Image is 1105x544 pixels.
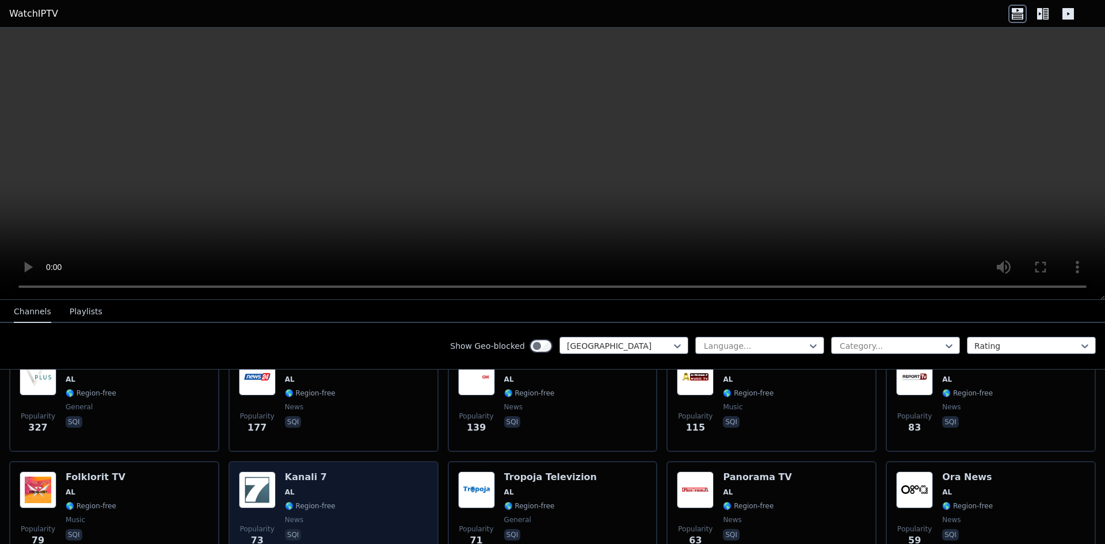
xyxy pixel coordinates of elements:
span: Popularity [678,412,712,421]
img: Vizion Plus [20,359,56,395]
span: 🌎 Region-free [942,389,993,398]
span: AL [723,488,733,497]
button: Channels [14,301,51,323]
span: news [285,402,303,412]
span: 🌎 Region-free [723,501,773,511]
img: Report TV [896,359,933,395]
span: AL [285,375,295,384]
span: Popularity [21,524,55,534]
span: AL [504,488,514,497]
span: AL [942,488,952,497]
span: news [942,515,961,524]
p: sqi [723,529,740,541]
span: 🌎 Region-free [504,389,555,398]
span: Popularity [678,524,712,534]
span: 🌎 Region-free [723,389,773,398]
span: AL [66,375,75,384]
p: sqi [66,416,82,428]
p: sqi [66,529,82,541]
span: Popularity [240,524,275,534]
span: news [285,515,303,524]
span: Popularity [897,524,932,534]
span: 🌎 Region-free [285,501,336,511]
span: news [723,515,741,524]
span: 177 [247,421,266,435]
img: Tropoja Televizion [458,471,495,508]
span: 🌎 Region-free [66,501,116,511]
a: WatchIPTV [9,7,58,21]
img: News 24 [239,359,276,395]
span: AL [504,375,514,384]
button: Playlists [70,301,102,323]
span: AL [723,375,733,384]
h6: Kanali 7 [285,471,336,483]
h6: Ora News [942,471,993,483]
span: AL [66,488,75,497]
span: Popularity [897,412,932,421]
span: 🌎 Region-free [942,501,993,511]
span: Popularity [21,412,55,421]
p: sqi [504,529,521,541]
h6: Tropoja Televizion [504,471,597,483]
span: music [723,402,742,412]
span: news [942,402,961,412]
span: 🌎 Region-free [66,389,116,398]
img: Ora News [896,471,933,508]
label: Show Geo-blocked [450,340,525,352]
span: Popularity [459,524,494,534]
span: music [66,515,85,524]
span: Popularity [240,412,275,421]
h6: Panorama TV [723,471,792,483]
h6: Folklorit TV [66,471,125,483]
p: sqi [504,416,521,428]
span: AL [285,488,295,497]
p: sqi [723,416,740,428]
p: sqi [285,529,302,541]
span: 327 [28,421,47,435]
span: AL [942,375,952,384]
span: general [504,515,531,524]
p: sqi [942,529,959,541]
img: A2 CNN [458,359,495,395]
span: 139 [467,421,486,435]
img: AlbKanale Music TV [677,359,714,395]
img: Panorama TV [677,471,714,508]
span: 83 [908,421,921,435]
img: Folklorit TV [20,471,56,508]
span: 🌎 Region-free [285,389,336,398]
span: 🌎 Region-free [504,501,555,511]
span: 115 [686,421,705,435]
p: sqi [942,416,959,428]
span: news [504,402,523,412]
img: Kanali 7 [239,471,276,508]
p: sqi [285,416,302,428]
span: Popularity [459,412,494,421]
span: general [66,402,93,412]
